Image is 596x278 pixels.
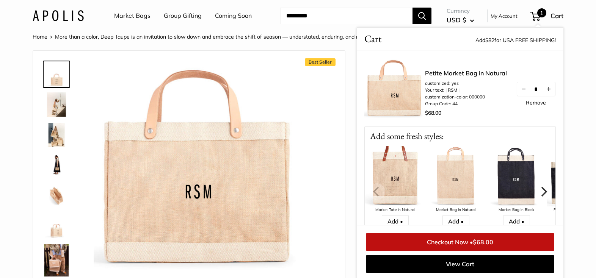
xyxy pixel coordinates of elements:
[425,94,507,100] li: customization-color: 000000
[43,91,70,118] a: description_Effortless style that elevates every moment
[526,100,546,105] a: Remove
[412,8,431,24] button: Search
[425,87,507,94] li: Your text: | RSM |
[365,206,425,214] div: Market Tote in Natural
[425,80,507,87] li: customized: yes
[305,58,336,66] span: Best Seller
[33,32,510,42] nav: Breadcrumb
[425,69,507,78] a: Petite Market Bag in Natural
[382,215,409,228] a: Add •
[366,255,554,273] a: View Cart
[33,10,84,21] img: Apolis
[530,86,542,92] input: Quantity
[94,62,303,271] img: customizer-prod
[44,183,69,208] img: description_Spacious inner area with room for everything.
[43,151,70,179] a: Petite Market Bag in Natural
[43,121,70,148] a: description_The Original Market bag in its 4 native styles
[365,127,555,146] p: Add some fresh styles:
[44,123,69,147] img: description_The Original Market bag in its 4 native styles
[164,10,202,22] a: Group Gifting
[55,33,433,40] a: More than a color, Deep Taupe is an invitation to slow down and embrace the shift of season — und...
[425,109,441,116] span: $68.00
[44,62,69,86] img: Petite Market Bag in Natural
[44,244,69,276] img: Petite Market Bag in Natural
[485,37,494,44] span: $82
[447,16,466,24] span: USD $
[366,233,554,251] a: Checkout Now •$68.00
[535,183,552,200] button: Next
[447,6,474,16] span: Currency
[551,12,563,20] span: Cart
[475,37,556,44] span: Add for USA FREE SHIPPING!
[486,206,547,214] div: Market Bag in Black
[542,82,555,96] button: Increase quantity by 1
[473,238,493,246] span: $68.00
[491,11,518,20] a: My Account
[425,206,486,214] div: Market Bag in Natural
[114,10,151,22] a: Market Bags
[447,14,474,26] button: USD $
[44,92,69,117] img: description_Effortless style that elevates every moment
[43,212,70,239] a: Petite Market Bag in Natural
[425,100,507,107] li: Group Code: 44
[531,10,563,22] a: 1 Cart
[215,10,252,22] a: Coming Soon
[43,61,70,88] a: Petite Market Bag in Natural
[44,153,69,177] img: Petite Market Bag in Natural
[280,8,412,24] input: Search...
[537,8,546,17] span: 1
[503,215,530,228] a: Add •
[442,215,469,228] a: Add •
[43,242,70,278] a: Petite Market Bag in Natural
[33,33,47,40] a: Home
[43,182,70,209] a: description_Spacious inner area with room for everything.
[44,214,69,238] img: Petite Market Bag in Natural
[517,82,530,96] button: Decrease quantity by 1
[364,31,381,46] span: Cart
